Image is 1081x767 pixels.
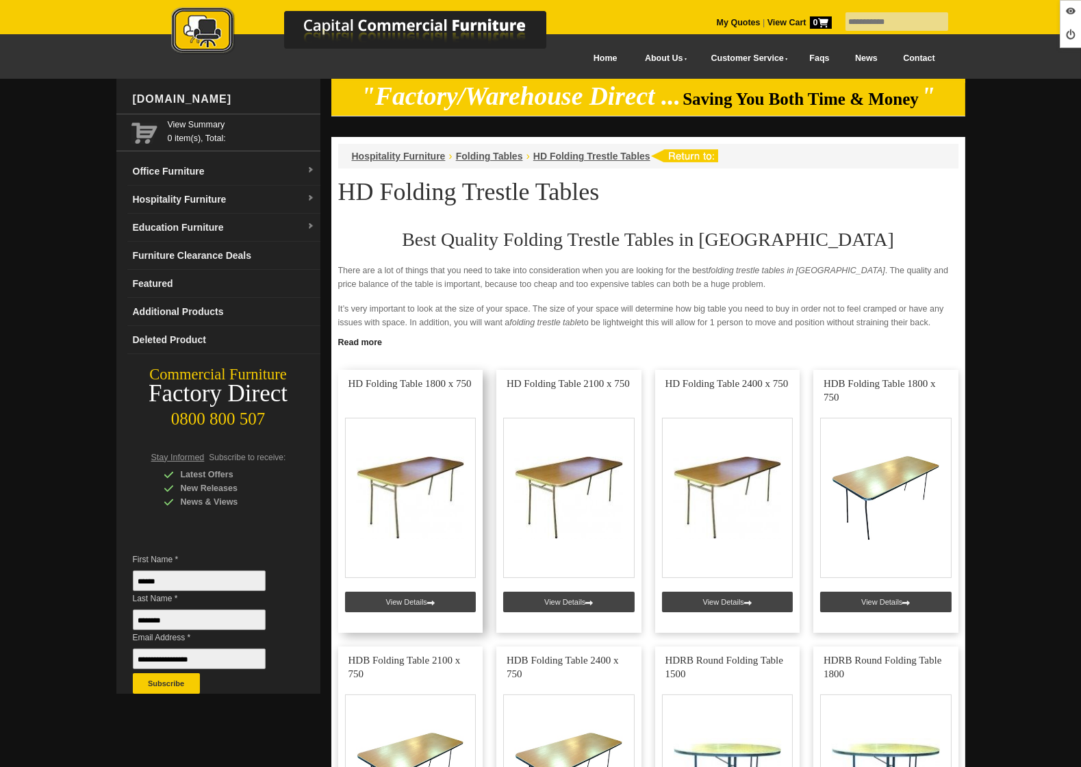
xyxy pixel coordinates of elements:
[767,18,832,27] strong: View Cart
[133,553,286,566] span: First Name *
[456,151,523,162] a: Folding Tables
[331,332,965,349] a: Click to read more
[127,79,320,120] div: [DOMAIN_NAME]
[133,649,266,669] input: Email Address *
[533,151,650,162] a: HD Folding Trestle Tables
[509,318,581,327] em: folding trestle table
[127,298,320,326] a: Additional Products
[133,673,200,694] button: Subscribe
[209,453,285,462] span: Subscribe to receive:
[133,7,613,57] img: Capital Commercial Furniture Logo
[361,82,681,110] em: "Factory/Warehouse Direct ...
[842,43,890,74] a: News
[650,149,718,162] img: return to
[127,214,320,242] a: Education Furnituredropdown
[133,631,286,644] span: Email Address *
[338,264,958,291] p: There are a lot of things that you need to take into consideration when you are looking for the b...
[168,118,315,131] a: View Summary
[168,118,315,143] span: 0 item(s), Total:
[127,158,320,186] a: Office Furnituredropdown
[352,151,446,162] a: Hospitality Furniture
[797,43,843,74] a: Faqs
[151,453,205,462] span: Stay Informed
[164,495,294,509] div: News & Views
[164,481,294,495] div: New Releases
[696,43,796,74] a: Customer Service
[683,90,919,108] span: Saving You Both Time & Money
[164,468,294,481] div: Latest Offers
[127,242,320,270] a: Furniture Clearance Deals
[133,609,266,630] input: Last Name *
[133,7,613,61] a: Capital Commercial Furniture Logo
[307,194,315,203] img: dropdown
[133,592,286,605] span: Last Name *
[116,365,320,384] div: Commercial Furniture
[717,18,761,27] a: My Quotes
[709,266,885,275] em: folding trestle tables in [GEOGRAPHIC_DATA]
[630,43,696,74] a: About Us
[116,403,320,429] div: 0800 800 507
[338,229,958,250] h2: Best Quality Folding Trestle Tables in [GEOGRAPHIC_DATA]
[307,166,315,175] img: dropdown
[127,270,320,298] a: Featured
[127,326,320,354] a: Deleted Product
[338,179,958,205] h1: HD Folding Trestle Tables
[116,384,320,403] div: Factory Direct
[448,149,452,163] li: ›
[133,570,266,591] input: First Name *
[921,82,935,110] em: "
[307,223,315,231] img: dropdown
[526,149,529,163] li: ›
[338,302,958,329] p: It’s very important to look at the size of your space. The size of your space will determine how ...
[127,186,320,214] a: Hospitality Furnituredropdown
[765,18,831,27] a: View Cart0
[890,43,948,74] a: Contact
[810,16,832,29] span: 0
